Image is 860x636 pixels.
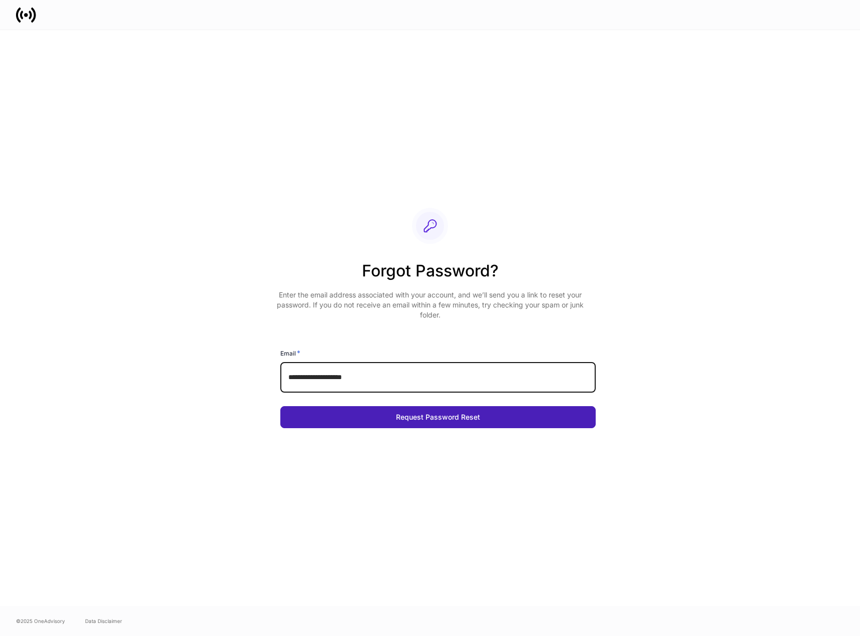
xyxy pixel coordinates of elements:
h6: Email [280,348,300,358]
a: Data Disclaimer [85,617,122,625]
span: © 2025 OneAdvisory [16,617,65,625]
div: Request Password Reset [396,414,480,421]
button: Request Password Reset [280,406,596,428]
p: Enter the email address associated with your account, and we’ll send you a link to reset your pas... [272,290,588,320]
h2: Forgot Password? [272,260,588,290]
